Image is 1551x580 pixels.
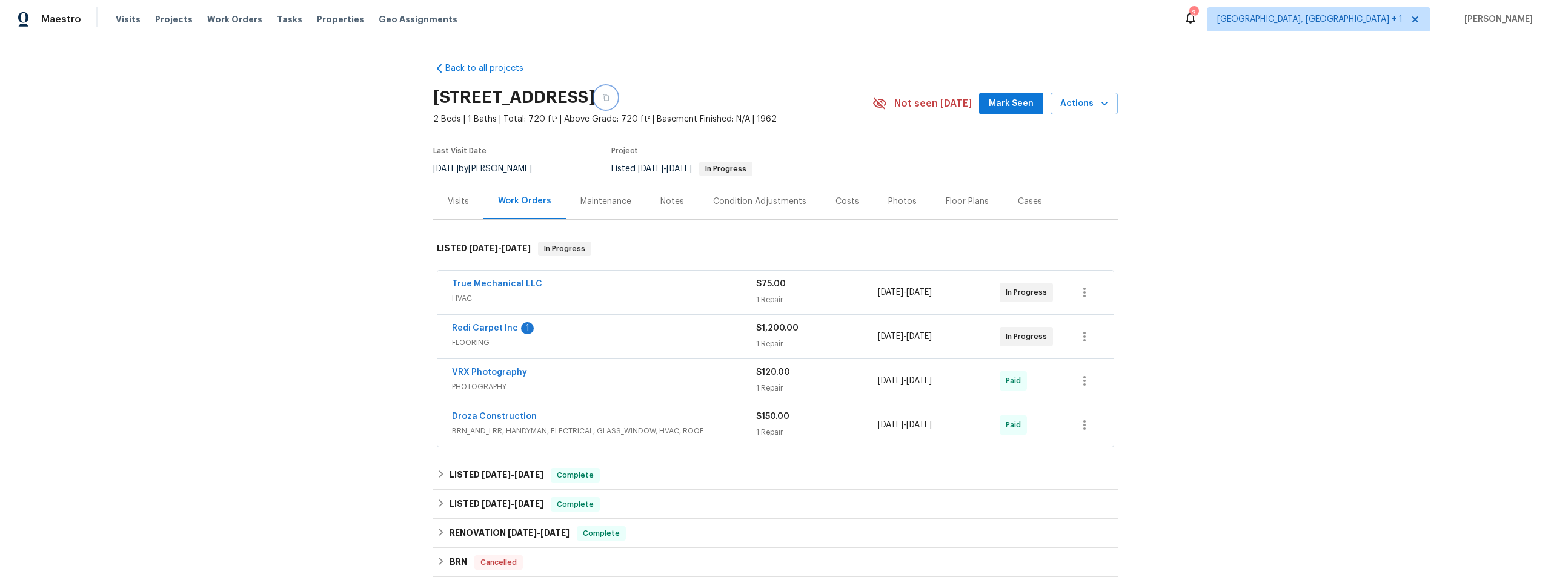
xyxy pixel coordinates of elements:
span: - [469,244,531,252]
span: Projects [155,13,193,25]
span: HVAC [452,292,756,305]
div: Visits [448,196,469,208]
span: [DATE] [906,377,932,385]
span: - [482,470,543,479]
span: Paid [1006,375,1026,387]
span: - [878,286,932,298]
span: PHOTOGRAPHY [452,381,756,393]
span: [DATE] [906,332,932,341]
a: Droza Construction [452,412,537,421]
span: [GEOGRAPHIC_DATA], [GEOGRAPHIC_DATA] + 1 [1217,13,1403,25]
span: [DATE] [514,499,543,508]
span: [DATE] [433,165,459,173]
div: Costs [835,196,859,208]
span: $1,200.00 [756,324,799,332]
span: Complete [578,527,625,539]
span: Maestro [41,13,81,25]
span: [DATE] [469,244,498,252]
div: Cases [1018,196,1042,208]
span: Properties [317,13,364,25]
span: [DATE] [878,377,903,385]
a: Redi Carpet Inc [452,324,518,332]
span: Listed [611,165,752,173]
span: Complete [552,469,599,481]
span: - [878,375,932,387]
span: Cancelled [476,556,522,568]
span: [DATE] [502,244,531,252]
div: 3 [1189,7,1198,19]
span: [PERSON_NAME] [1460,13,1533,25]
span: Mark Seen [989,96,1034,111]
button: Mark Seen [979,93,1043,115]
span: Geo Assignments [379,13,457,25]
span: $120.00 [756,368,790,377]
span: [DATE] [906,421,932,429]
div: 1 Repair [756,382,878,394]
span: Actions [1060,96,1108,111]
span: $150.00 [756,412,789,421]
div: RENOVATION [DATE]-[DATE]Complete [433,519,1118,548]
span: Project [611,147,638,154]
span: - [878,419,932,431]
span: [DATE] [878,288,903,297]
span: [DATE] [878,332,903,341]
span: In Progress [700,165,751,173]
span: In Progress [1006,286,1052,298]
h2: [STREET_ADDRESS] [433,91,595,104]
span: - [638,165,692,173]
span: [DATE] [906,288,932,297]
span: Work Orders [207,13,262,25]
div: Work Orders [498,195,551,207]
div: Photos [888,196,917,208]
span: - [878,331,932,343]
span: [DATE] [878,421,903,429]
span: In Progress [539,243,590,255]
span: $75.00 [756,280,786,288]
h6: RENOVATION [450,526,570,541]
span: [DATE] [482,499,511,508]
span: Last Visit Date [433,147,487,154]
a: Back to all projects [433,62,550,74]
div: Floor Plans [946,196,989,208]
h6: LISTED [450,497,543,512]
a: True Mechanical LLC [452,280,542,288]
span: [DATE] [638,165,663,173]
div: BRN Cancelled [433,548,1118,577]
h6: LISTED [450,468,543,483]
span: In Progress [1006,331,1052,343]
div: 1 [521,322,534,334]
span: 2 Beds | 1 Baths | Total: 720 ft² | Above Grade: 720 ft² | Basement Finished: N/A | 1962 [433,113,872,125]
span: - [508,529,570,537]
span: [DATE] [514,470,543,479]
div: 1 Repair [756,426,878,438]
span: - [482,499,543,508]
span: BRN_AND_LRR, HANDYMAN, ELECTRICAL, GLASS_WINDOW, HVAC, ROOF [452,425,756,437]
div: Notes [660,196,684,208]
h6: BRN [450,555,467,570]
div: 1 Repair [756,338,878,350]
a: VRX Photography [452,368,527,377]
div: LISTED [DATE]-[DATE]Complete [433,490,1118,519]
button: Actions [1051,93,1118,115]
span: [DATE] [482,470,511,479]
span: Tasks [277,15,302,24]
div: LISTED [DATE]-[DATE]Complete [433,461,1118,490]
span: Paid [1006,419,1026,431]
span: [DATE] [540,529,570,537]
div: 1 Repair [756,294,878,306]
span: FLOORING [452,337,756,349]
span: Not seen [DATE] [894,97,972,110]
span: Complete [552,498,599,510]
div: Maintenance [580,196,631,208]
span: Visits [116,13,141,25]
span: [DATE] [666,165,692,173]
h6: LISTED [437,242,531,256]
div: Condition Adjustments [713,196,806,208]
div: by [PERSON_NAME] [433,162,546,176]
div: LISTED [DATE]-[DATE]In Progress [433,229,1118,268]
span: [DATE] [508,529,537,537]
